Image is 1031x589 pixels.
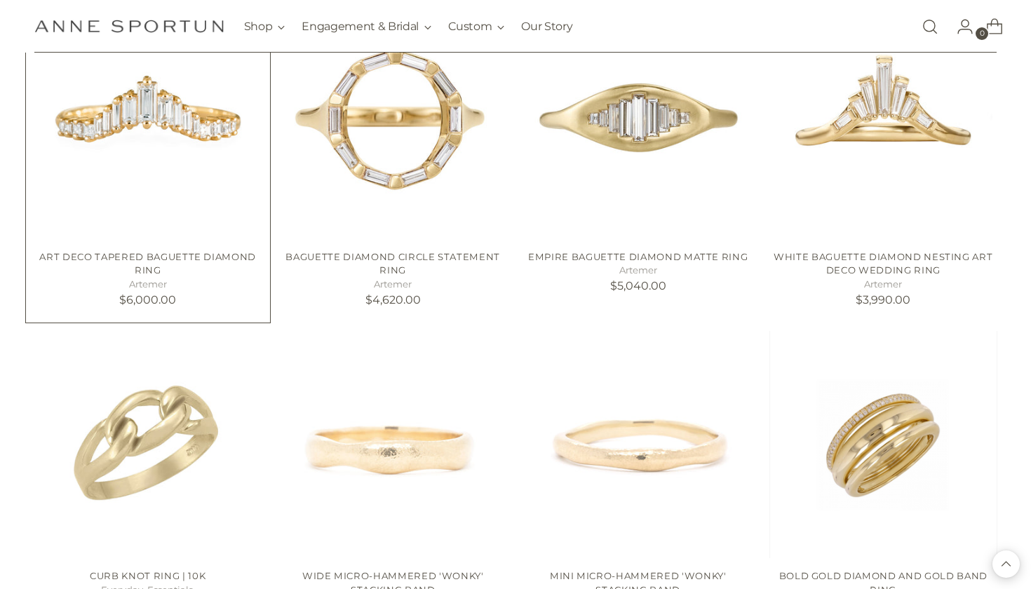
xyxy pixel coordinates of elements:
[992,550,1020,578] button: Back to top
[448,11,504,42] button: Custom
[244,11,285,42] button: Shop
[769,11,997,239] a: White Baguette Diamond Nesting Art Deco Wedding Ring
[525,331,753,559] a: Mini Micro-Hammered 'wonky' Stacking Band
[945,13,973,41] a: Go to the account page
[279,11,507,239] a: Baguette Diamond Circle Statement Ring
[302,11,431,42] button: Engagement & Bridal
[34,20,224,33] a: Anne Sportun Fine Jewellery
[769,278,997,292] h5: Artemer
[975,13,1003,41] a: Open cart modal
[525,264,753,278] h5: Artemer
[528,251,748,262] a: Empire Baguette Diamond Matte Ring
[90,570,205,581] a: Curb Knot Ring | 10k
[856,293,910,306] span: $3,990.00
[774,251,992,276] a: White Baguette Diamond Nesting Art Deco Wedding Ring
[39,251,256,276] a: Art Deco Tapered Baguette Diamond Ring
[119,293,176,306] span: $6,000.00
[916,13,944,41] a: Open search modal
[610,279,666,292] span: $5,040.00
[769,331,997,559] a: BOLD GOLD DIAMOND AND GOLD BAND RING
[279,278,507,292] h5: Artemer
[525,11,753,239] a: Empire Baguette Diamond Matte Ring
[34,11,262,239] a: Art Deco Tapered Baguette Diamond Ring
[279,331,507,559] a: Wide Micro-Hammered 'Wonky' Stacking Band
[365,293,421,306] span: $4,620.00
[521,11,572,42] a: Our Story
[976,27,988,40] span: 0
[285,251,500,276] a: Baguette Diamond Circle Statement Ring
[34,278,262,292] h5: Artemer
[34,331,262,559] a: Curb Knot Ring | 10k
